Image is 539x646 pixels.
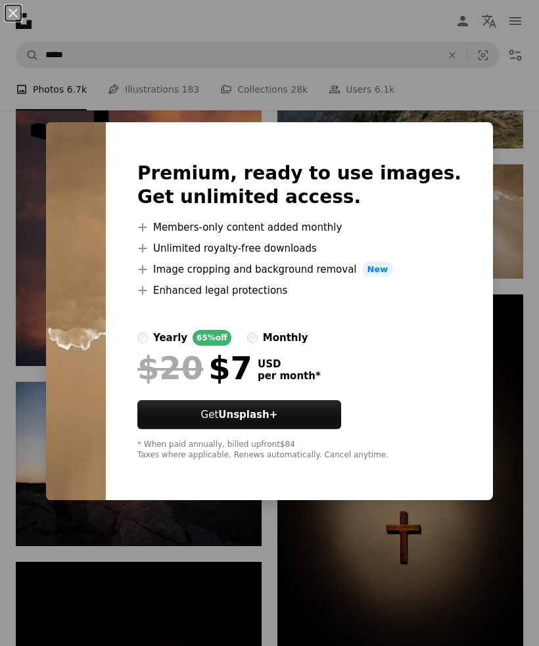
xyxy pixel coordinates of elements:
div: yearly [153,330,187,346]
span: $20 [137,351,203,385]
li: Image cropping and background removal [137,262,461,277]
strong: Unsplash+ [218,409,277,421]
button: GetUnsplash+ [137,400,341,429]
span: New [362,262,394,277]
div: $7 [137,351,252,385]
span: per month * [258,370,321,382]
div: 65% off [193,330,231,346]
input: yearly65%off [137,333,148,343]
span: USD [258,358,321,370]
li: Enhanced legal protections [137,283,461,298]
div: monthly [263,330,308,346]
input: monthly [247,333,258,343]
li: Members-only content added monthly [137,219,461,235]
div: * When paid annually, billed upfront $84 Taxes where applicable. Renews automatically. Cancel any... [137,440,461,461]
img: premium_photo-1733306520273-a877dcc37e89 [46,122,106,501]
h2: Premium, ready to use images. Get unlimited access. [137,162,461,209]
li: Unlimited royalty-free downloads [137,241,461,256]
